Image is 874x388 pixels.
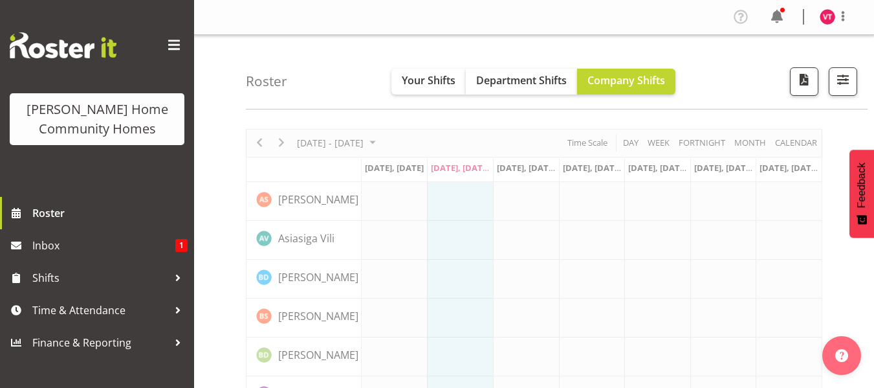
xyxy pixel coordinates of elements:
span: Shifts [32,268,168,288]
img: Rosterit website logo [10,32,116,58]
button: Download a PDF of the roster according to the set date range. [790,67,818,96]
button: Your Shifts [391,69,466,95]
button: Company Shifts [577,69,675,95]
span: Time & Attendance [32,301,168,320]
span: Feedback [856,163,868,208]
div: [PERSON_NAME] Home Community Homes [23,100,171,139]
button: Feedback - Show survey [849,150,874,238]
span: Your Shifts [402,73,455,87]
span: Roster [32,203,188,223]
img: help-xxl-2.png [835,349,848,362]
span: Inbox [32,236,175,255]
img: vanessa-thornley8527.jpg [820,9,835,25]
span: Company Shifts [587,73,665,87]
span: 1 [175,239,188,252]
span: Department Shifts [476,73,567,87]
h4: Roster [246,74,287,89]
button: Filter Shifts [829,67,857,96]
button: Department Shifts [466,69,577,95]
span: Finance & Reporting [32,333,168,352]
